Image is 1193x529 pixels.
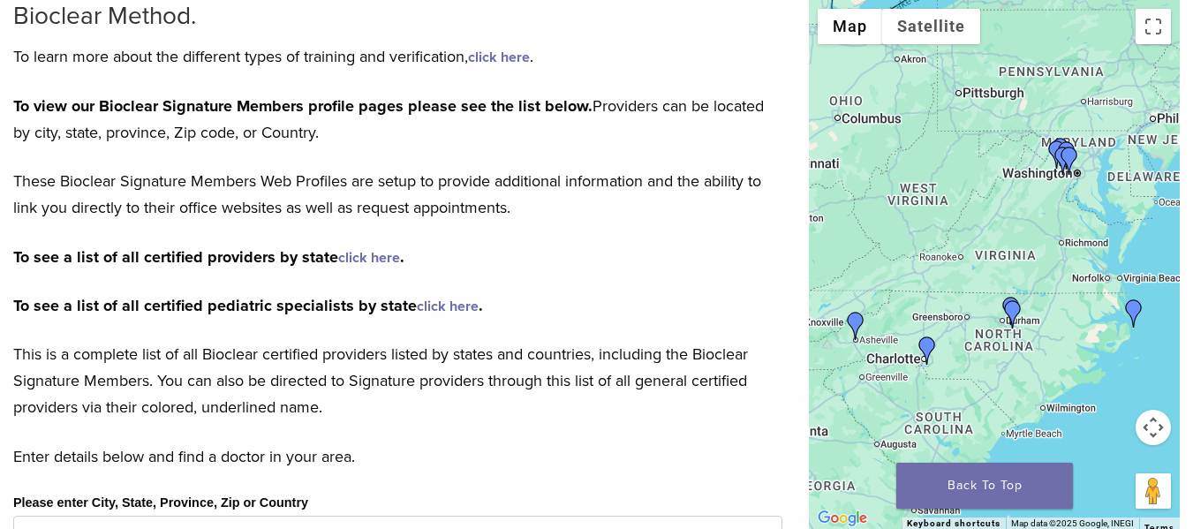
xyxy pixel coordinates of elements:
[1055,147,1084,175] div: Dr. Maribel Vann
[842,312,870,340] div: Dr. Rebekkah Merrell
[1046,138,1075,166] div: Dr. Maya Bachour
[13,247,404,267] strong: To see a list of all certified providers by state .
[882,9,980,44] button: Show satellite imagery
[999,300,1027,329] div: Dr. Anna Abernethy
[1136,9,1171,44] button: Toggle fullscreen view
[1011,518,1134,528] span: Map data ©2025 Google, INEGI
[338,249,400,267] a: click here
[13,443,782,470] p: Enter details below and find a doctor in your area.
[13,296,483,315] strong: To see a list of all certified pediatric specialists by state .
[1049,147,1077,175] div: Dr. Komal Karmacharya
[1043,140,1071,169] div: Dr. Shane Costa
[818,9,882,44] button: Show street map
[417,298,479,315] a: click here
[1120,299,1148,328] div: Dr. Makani Peele
[13,168,782,221] p: These Bioclear Signature Members Web Profiles are setup to provide additional information and the...
[13,494,308,513] label: Please enter City, State, Province, Zip or Country
[896,463,1073,509] a: Back To Top
[13,43,782,70] p: To learn more about the different types of training and verification, .
[997,297,1025,325] div: Dr. Lauren Chapman
[13,341,782,420] p: This is a complete list of all Bioclear certified providers listed by states and countries, inclu...
[13,93,782,146] p: Providers can be located by city, state, province, Zip code, or Country.
[13,96,593,116] strong: To view our Bioclear Signature Members profile pages please see the list below.
[1053,141,1081,170] div: Dr. Shane Costa
[913,336,941,365] div: Dr. Ann Coambs
[1136,473,1171,509] button: Drag Pegman onto the map to open Street View
[1136,410,1171,445] button: Map camera controls
[468,49,530,66] a: click here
